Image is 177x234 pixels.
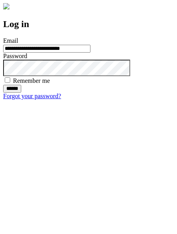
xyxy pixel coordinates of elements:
h2: Log in [3,19,174,29]
label: Email [3,37,18,44]
label: Password [3,53,27,59]
img: logo-4e3dc11c47720685a147b03b5a06dd966a58ff35d612b21f08c02c0306f2b779.png [3,3,9,9]
a: Forgot your password? [3,93,61,99]
label: Remember me [13,77,50,84]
